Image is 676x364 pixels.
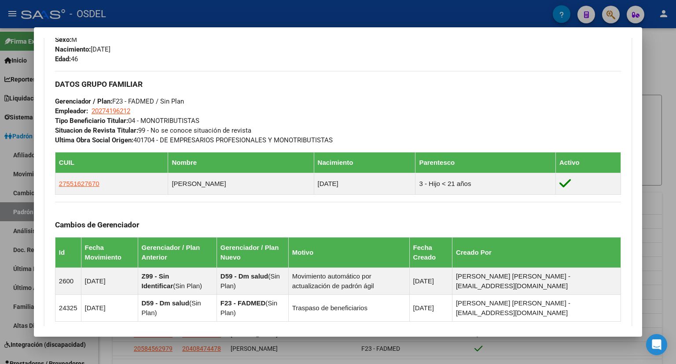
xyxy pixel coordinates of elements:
td: [PERSON_NAME] [168,173,314,195]
th: Activo [555,152,621,173]
th: Motivo [288,238,409,268]
td: [DATE] [81,268,138,295]
th: Nombre [168,152,314,173]
th: Nacimiento [314,152,415,173]
strong: Empleador: [55,107,88,115]
h3: Cambios de Gerenciador [55,220,621,230]
th: Parentesco [415,152,555,173]
td: ( ) [217,295,288,322]
strong: Sexo: [55,36,71,44]
strong: Ultima Obra Social Origen: [55,136,133,144]
td: [PERSON_NAME] [PERSON_NAME] - [EMAIL_ADDRESS][DOMAIN_NAME] [452,295,621,322]
th: Fecha Movimiento [81,238,138,268]
strong: D59 - Dm salud [142,299,189,307]
strong: D59 - Dm salud [220,272,268,280]
span: 04 - MONOTRIBUTISTAS [55,117,199,125]
th: Id [55,238,81,268]
td: 2600 [55,268,81,295]
td: [PERSON_NAME] [PERSON_NAME] - [EMAIL_ADDRESS][DOMAIN_NAME] [452,268,621,295]
span: 27551627670 [59,180,99,187]
strong: Z99 - Sin Identificar [142,272,173,290]
th: Creado Por [452,238,621,268]
span: 20274196212 [92,107,130,115]
span: F23 - FADMED / Sin Plan [55,97,184,105]
td: [DATE] [409,268,452,295]
strong: Situacion de Revista Titular: [55,126,138,134]
th: CUIL [55,152,168,173]
th: Gerenciador / Plan Nuevo [217,238,288,268]
strong: Tipo Beneficiario Titular: [55,117,128,125]
span: 46 [55,55,78,63]
td: ( ) [138,268,217,295]
th: Fecha Creado [409,238,452,268]
strong: F23 - FADMED [220,299,266,307]
span: 401704 - DE EMPRESARIOS PROFESIONALES Y MONOTRIBUTISTAS [55,136,333,144]
h3: DATOS GRUPO FAMILIAR [55,79,621,89]
td: ( ) [217,268,288,295]
strong: Edad: [55,55,71,63]
span: M [55,36,77,44]
td: ( ) [138,295,217,322]
td: [DATE] [81,295,138,322]
td: [DATE] [409,295,452,322]
div: Open Intercom Messenger [646,334,667,355]
td: 3 - Hijo < 21 años [415,173,555,195]
strong: Gerenciador / Plan: [55,97,112,105]
th: Gerenciador / Plan Anterior [138,238,217,268]
span: [DATE] [55,45,110,53]
span: Sin Plan [175,282,200,290]
td: 24325 [55,295,81,322]
strong: Nacimiento: [55,45,91,53]
td: [DATE] [314,173,415,195]
td: Traspaso de beneficiarios [288,295,409,322]
td: Movimiento automático por actualización de padrón ágil [288,268,409,295]
span: 99 - No se conoce situación de revista [55,126,251,134]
